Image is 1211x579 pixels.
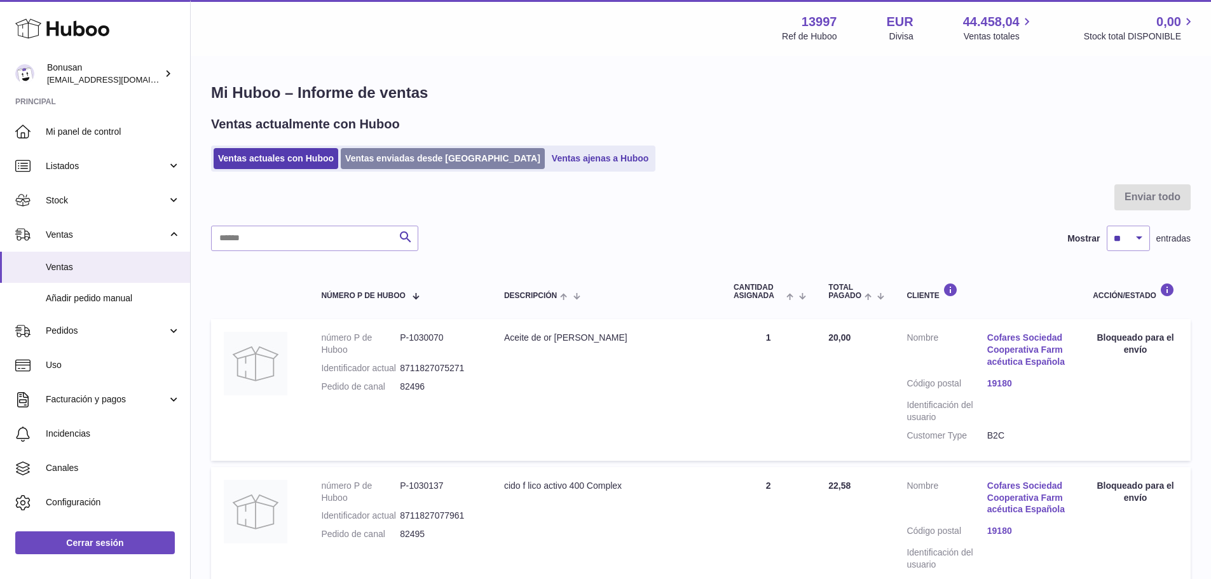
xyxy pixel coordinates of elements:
[214,148,338,169] a: Ventas actuales con Huboo
[224,332,287,395] img: no-photo.jpg
[15,531,175,554] a: Cerrar sesión
[504,292,557,300] span: Descripción
[47,62,161,86] div: Bonusan
[211,116,400,133] h2: Ventas actualmente con Huboo
[321,332,400,356] dt: número P de Huboo
[987,378,1067,390] a: 19180
[828,332,851,343] span: 20,00
[907,283,1067,300] div: Cliente
[321,292,405,300] span: número P de Huboo
[1156,13,1181,31] span: 0,00
[1084,13,1196,43] a: 0,00 Stock total DISPONIBLE
[46,428,181,440] span: Incidencias
[1093,480,1178,504] div: Bloqueado para el envío
[964,31,1034,43] span: Ventas totales
[1093,332,1178,356] div: Bloqueado para el envío
[1067,233,1100,245] label: Mostrar
[46,292,181,304] span: Añadir pedido manual
[46,462,181,474] span: Canales
[46,325,167,337] span: Pedidos
[321,381,400,393] dt: Pedido de canal
[400,381,479,393] dd: 82496
[987,480,1067,516] a: Cofares Sociedad Cooperativa Farmacéutica Española
[907,430,987,442] dt: Customer Type
[321,362,400,374] dt: Identificador actual
[46,496,181,508] span: Configuración
[400,480,479,504] dd: P-1030137
[504,332,708,344] div: Aceite de or [PERSON_NAME]
[828,283,861,300] span: Total pagado
[1084,31,1196,43] span: Stock total DISPONIBLE
[907,547,987,571] dt: Identificación del usuario
[46,261,181,273] span: Ventas
[47,74,187,85] span: [EMAIL_ADDRESS][DOMAIN_NAME]
[400,332,479,356] dd: P-1030070
[782,31,837,43] div: Ref de Huboo
[400,510,479,522] dd: 8711827077961
[46,160,167,172] span: Listados
[907,332,987,371] dt: Nombre
[987,332,1067,368] a: Cofares Sociedad Cooperativa Farmacéutica Española
[341,148,545,169] a: Ventas enviadas desde [GEOGRAPHIC_DATA]
[400,528,479,540] dd: 82495
[802,13,837,31] strong: 13997
[321,480,400,504] dt: número P de Huboo
[907,378,987,393] dt: Código postal
[1156,233,1191,245] span: entradas
[321,510,400,522] dt: Identificador actual
[400,362,479,374] dd: 8711827075271
[211,83,1191,103] h1: Mi Huboo – Informe de ventas
[46,393,167,405] span: Facturación y pagos
[987,525,1067,537] a: 19180
[886,13,913,31] strong: EUR
[963,13,1020,31] span: 44.458,04
[504,480,708,492] div: cido f lico activo 400 Complex
[321,528,400,540] dt: Pedido de canal
[1093,283,1178,300] div: Acción/Estado
[547,148,653,169] a: Ventas ajenas a Huboo
[907,525,987,540] dt: Código postal
[828,480,851,491] span: 22,58
[46,229,167,241] span: Ventas
[46,194,167,207] span: Stock
[907,480,987,519] dt: Nombre
[15,64,34,83] img: info@bonusan.es
[963,13,1034,43] a: 44.458,04 Ventas totales
[734,283,783,300] span: Cantidad ASIGNADA
[224,480,287,543] img: no-photo.jpg
[987,430,1067,442] dd: B2C
[721,319,816,460] td: 1
[907,399,987,423] dt: Identificación del usuario
[46,126,181,138] span: Mi panel de control
[889,31,913,43] div: Divisa
[46,359,181,371] span: Uso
